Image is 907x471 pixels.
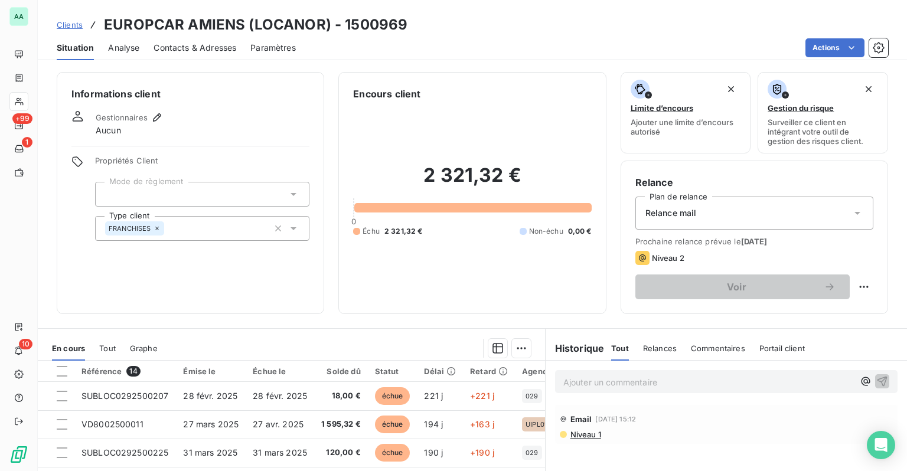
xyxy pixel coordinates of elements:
[183,367,239,376] div: Émise le
[631,117,741,136] span: Ajouter une limite d’encours autorisé
[363,226,380,237] span: Échu
[164,223,174,234] input: Ajouter une valeur
[635,274,850,299] button: Voir
[424,447,443,457] span: 190 j
[424,391,443,401] span: 221 j
[353,163,591,199] h2: 2 321,32 €
[569,430,601,439] span: Niveau 1
[652,253,684,263] span: Niveau 2
[253,447,307,457] span: 31 mars 2025
[321,367,361,376] div: Solde dû
[12,113,32,124] span: +99
[96,113,148,122] span: Gestionnaires
[768,103,834,113] span: Gestion du risque
[57,20,83,30] span: Clients
[81,391,168,401] span: SUBLOC0292500207
[522,367,552,376] div: Agence
[19,339,32,349] span: 10
[635,175,873,189] h6: Relance
[57,42,94,54] span: Situation
[104,14,407,35] h3: EUROPCAR AMIENS (LOCANOR) - 1500969
[643,344,677,353] span: Relances
[183,447,237,457] span: 31 mars 2025
[353,87,420,101] h6: Encours client
[375,416,410,433] span: échue
[741,237,768,246] span: [DATE]
[108,42,139,54] span: Analyse
[22,137,32,148] span: 1
[384,226,423,237] span: 2 321,32 €
[470,391,494,401] span: +221 j
[321,447,361,459] span: 120,00 €
[526,392,538,400] span: 029
[81,366,169,377] div: Référence
[126,366,140,377] span: 14
[9,445,28,464] img: Logo LeanPay
[759,344,805,353] span: Portail client
[96,125,121,136] span: Aucun
[105,189,115,199] input: Ajouter une valeur
[595,416,636,423] span: [DATE] 15:12
[52,344,85,353] span: En cours
[526,421,547,428] span: UIPL01
[81,447,168,457] span: SUBLOC0292500225
[183,419,239,429] span: 27 mars 2025
[546,341,605,355] h6: Historique
[95,156,309,172] span: Propriétés Client
[526,449,538,456] span: 029
[570,414,592,424] span: Email
[758,72,888,153] button: Gestion du risqueSurveiller ce client en intégrant votre outil de gestion des risques client.
[253,367,307,376] div: Échue le
[568,226,592,237] span: 0,00 €
[71,87,309,101] h6: Informations client
[470,367,508,376] div: Retard
[375,387,410,405] span: échue
[424,367,456,376] div: Délai
[253,391,307,401] span: 28 févr. 2025
[805,38,864,57] button: Actions
[9,7,28,26] div: AA
[621,72,751,153] button: Limite d’encoursAjouter une limite d’encours autorisé
[645,207,697,219] span: Relance mail
[375,367,410,376] div: Statut
[109,225,151,232] span: FRANCHISES
[321,390,361,402] span: 18,00 €
[650,282,824,292] span: Voir
[470,447,494,457] span: +190 j
[351,217,356,226] span: 0
[130,344,158,353] span: Graphe
[154,42,236,54] span: Contacts & Adresses
[611,344,629,353] span: Tout
[183,391,237,401] span: 28 févr. 2025
[57,19,83,31] a: Clients
[250,42,296,54] span: Paramètres
[529,226,563,237] span: Non-échu
[424,419,443,429] span: 194 j
[470,419,494,429] span: +163 j
[867,431,895,459] div: Open Intercom Messenger
[375,444,410,462] span: échue
[253,419,304,429] span: 27 avr. 2025
[691,344,745,353] span: Commentaires
[99,344,116,353] span: Tout
[81,419,143,429] span: VD8002500011
[321,418,361,430] span: 1 595,32 €
[631,103,693,113] span: Limite d’encours
[635,237,873,246] span: Prochaine relance prévue le
[768,117,878,146] span: Surveiller ce client en intégrant votre outil de gestion des risques client.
